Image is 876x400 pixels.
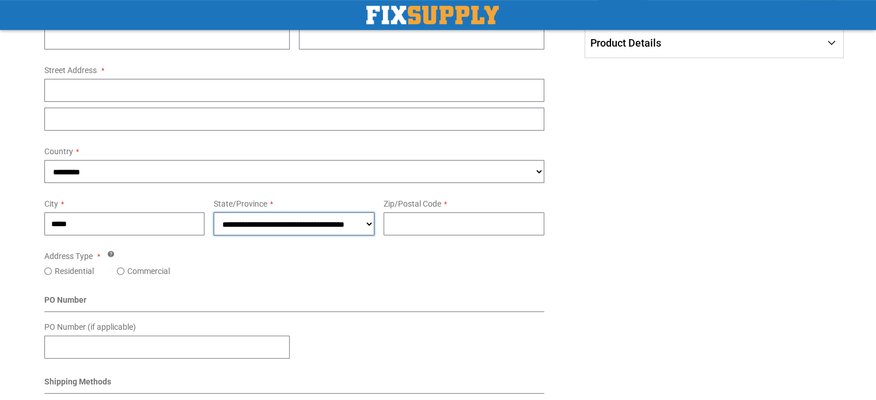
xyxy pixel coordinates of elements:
[44,199,58,208] span: City
[366,6,499,24] img: Fix Industrial Supply
[366,6,499,24] a: store logo
[44,322,136,332] span: PO Number (if applicable)
[590,37,661,49] span: Product Details
[44,252,93,261] span: Address Type
[55,265,94,277] label: Residential
[127,265,170,277] label: Commercial
[384,199,441,208] span: Zip/Postal Code
[44,66,97,75] span: Street Address
[44,294,545,312] div: PO Number
[214,199,267,208] span: State/Province
[44,147,73,156] span: Country
[44,376,545,394] div: Shipping Methods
